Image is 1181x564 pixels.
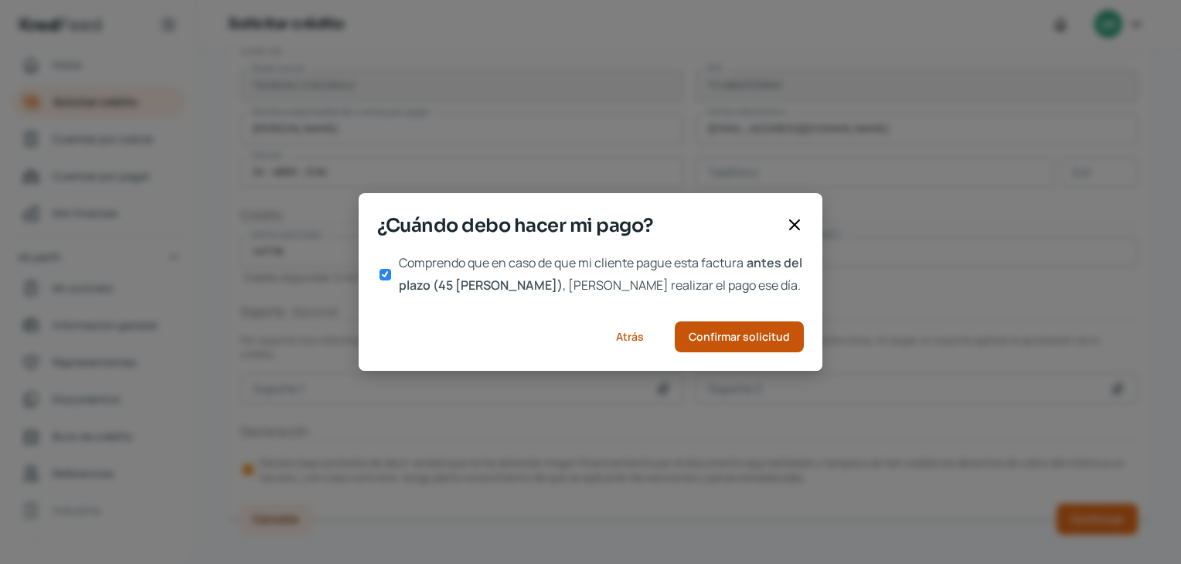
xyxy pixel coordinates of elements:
[689,331,790,342] span: Confirmar solicitud
[675,321,804,352] button: Confirmar solicitud
[616,331,644,342] span: Atrás
[399,254,744,271] span: Comprendo que en caso de que mi cliente pague esta factura
[597,321,662,352] button: Atrás
[377,212,779,240] span: ¿Cuándo debo hacer mi pago?
[563,277,801,294] span: , [PERSON_NAME] realizar el pago ese día.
